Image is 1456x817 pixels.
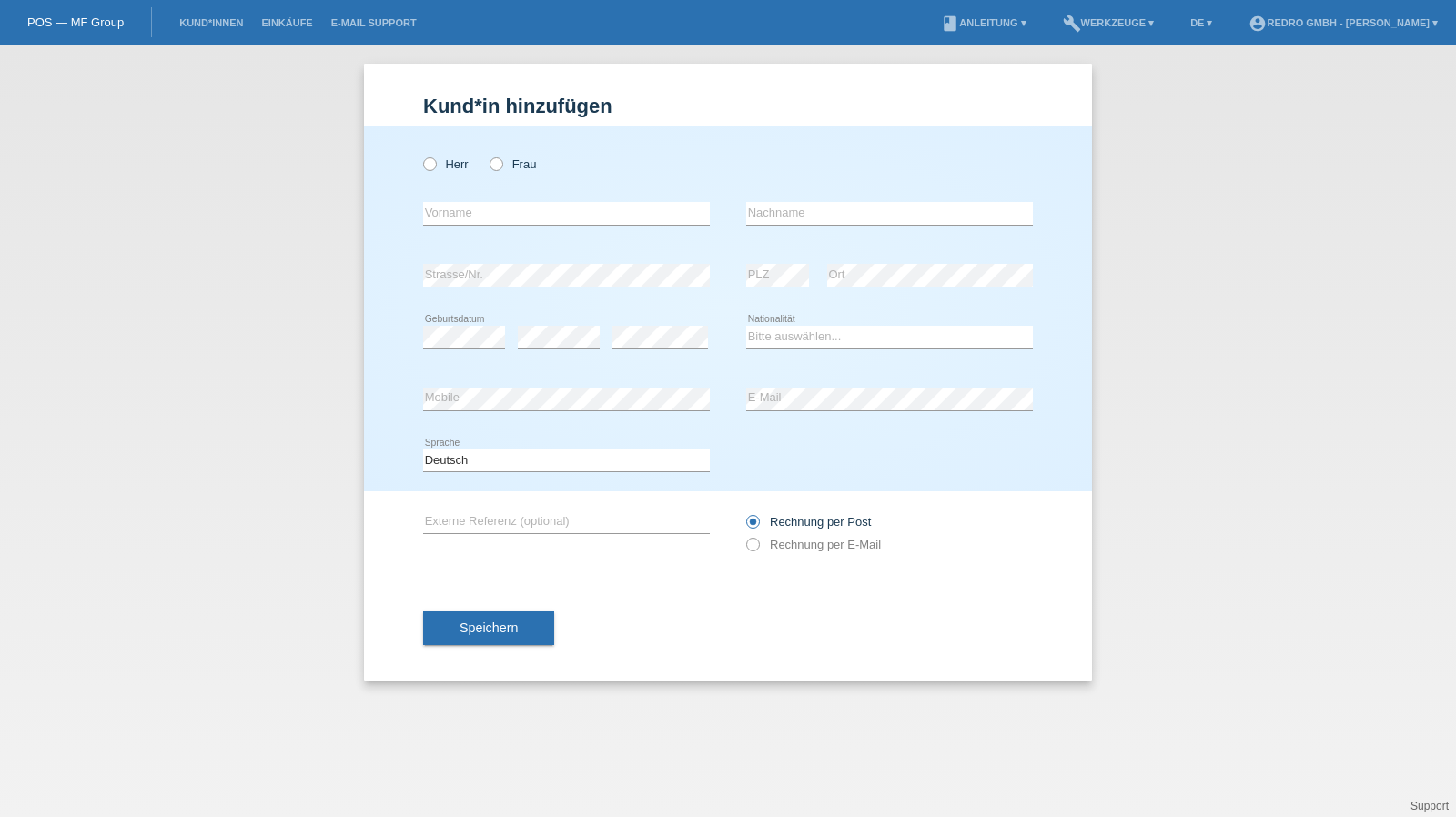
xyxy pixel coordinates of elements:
[423,157,469,171] label: Herr
[746,515,871,529] label: Rechnung per Post
[1054,17,1164,28] a: buildWerkzeuge ▾
[423,157,435,169] input: Herr
[170,17,252,28] a: Kund*innen
[1181,17,1221,28] a: DE ▾
[941,15,959,33] i: book
[423,95,1033,117] h1: Kund*in hinzufügen
[746,515,758,538] input: Rechnung per Post
[1249,15,1267,33] i: account_circle
[322,17,426,28] a: E-Mail Support
[490,157,536,171] label: Frau
[460,620,518,635] span: Speichern
[746,538,881,551] label: Rechnung per E-Mail
[490,157,501,169] input: Frau
[932,17,1035,28] a: bookAnleitung ▾
[1410,800,1449,812] a: Support
[1063,15,1081,33] i: build
[252,17,321,28] a: Einkäufe
[27,15,124,29] a: POS — MF Group
[423,611,554,646] button: Speichern
[1239,17,1447,28] a: account_circleRedro GmbH - [PERSON_NAME] ▾
[746,538,758,560] input: Rechnung per E-Mail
